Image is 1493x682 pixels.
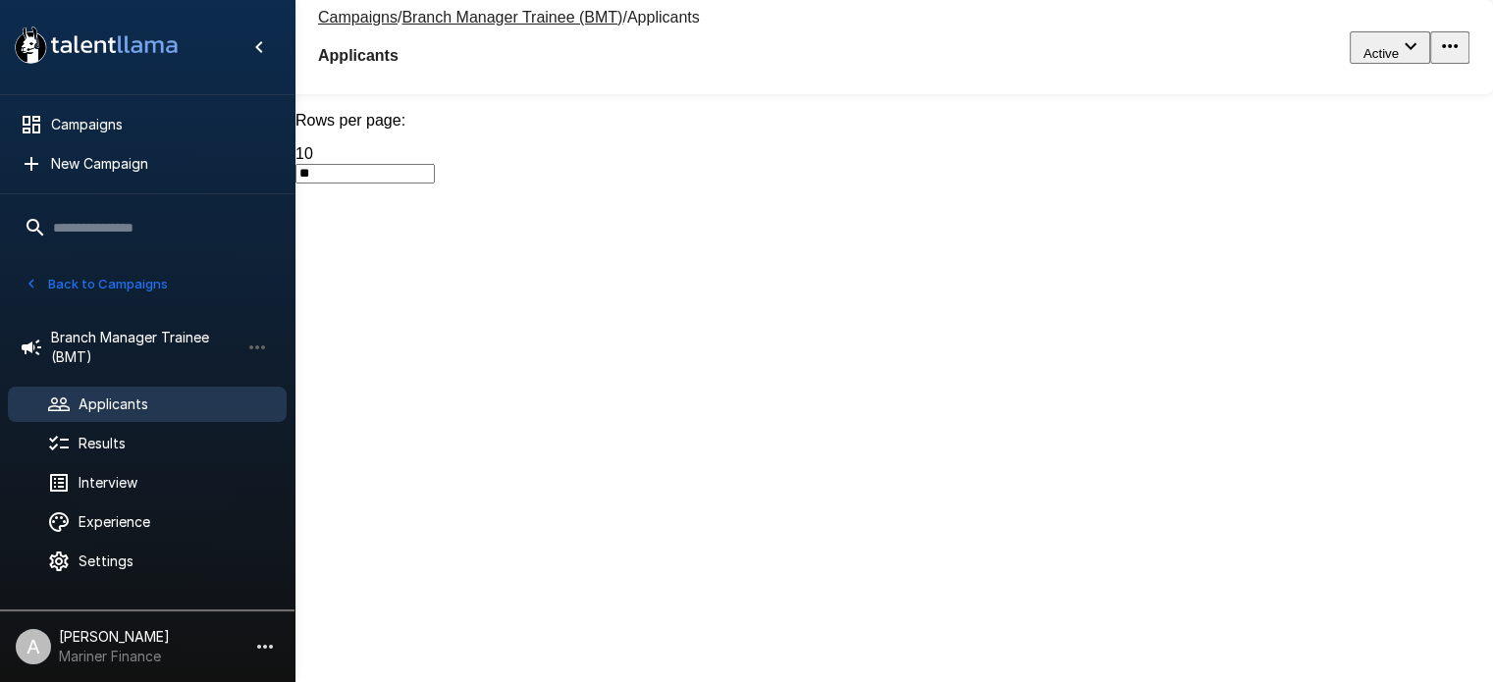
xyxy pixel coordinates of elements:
[295,145,1492,163] div: 10
[622,9,626,26] span: /
[401,9,622,26] u: Branch Manager Trainee (BMT)
[627,9,700,26] span: Applicants
[318,9,398,26] u: Campaigns
[1350,31,1430,64] button: Active
[318,47,700,65] h4: Applicants
[295,112,1492,130] p: Rows per page:
[398,9,401,26] span: /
